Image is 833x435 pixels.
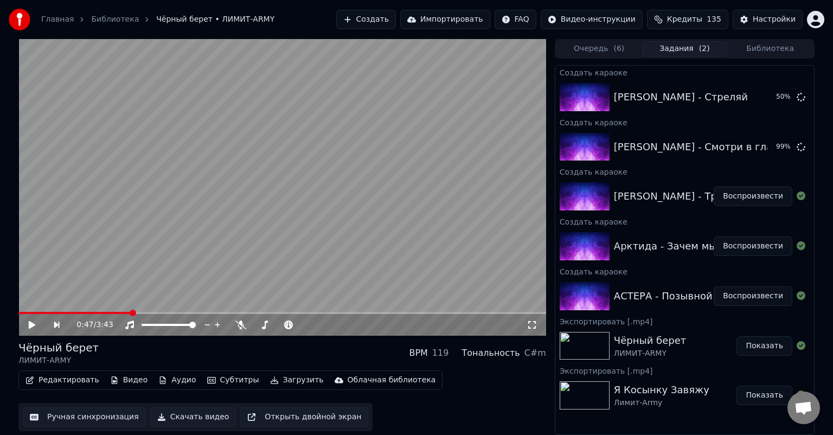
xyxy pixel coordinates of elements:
div: Тональность [462,347,520,360]
button: Очередь [556,41,642,57]
div: Экспортировать [.mp4] [555,315,814,328]
span: 135 [707,14,721,25]
div: Облачная библиотека [348,375,436,386]
div: Создать караоке [555,265,814,278]
div: 99 % [776,143,792,151]
button: Задания [642,41,728,57]
button: Воспроизвести [714,187,792,206]
div: Создать караоке [555,116,814,129]
div: Создать караоке [555,215,814,228]
div: Создать караоке [555,66,814,79]
button: Видео [106,373,152,388]
div: C#m [524,347,546,360]
button: Видео-инструкции [541,10,643,29]
a: Открытый чат [787,392,820,424]
div: АСТЕРА - Позывной [614,289,713,304]
button: Импортировать [400,10,490,29]
button: Загрузить [266,373,328,388]
span: ( 2 ) [699,43,710,54]
button: Создать [336,10,396,29]
div: Лимит-Army [614,398,709,408]
div: 50 % [776,93,792,101]
div: [PERSON_NAME] - Транзитный пассажир [614,189,821,204]
span: Кредиты [667,14,702,25]
div: Я Косынку Завяжу [614,382,709,398]
div: [PERSON_NAME] - Смотри в глаза [614,139,784,155]
nav: breadcrumb [41,14,274,25]
div: Чёрный берет [18,340,99,355]
img: youka [9,9,30,30]
button: Открыть двойной экран [240,407,368,427]
button: Скачать видео [150,407,236,427]
button: Воспроизвести [714,236,792,256]
button: Субтитры [203,373,264,388]
a: Главная [41,14,74,25]
button: FAQ [495,10,536,29]
div: Создать караоке [555,165,814,178]
span: Чёрный берет • ЛИМИТ-ARMY [156,14,274,25]
div: ЛИМИТ-ARMY [614,348,686,359]
button: Настройки [733,10,803,29]
div: BPM [409,347,427,360]
span: 3:43 [96,319,113,330]
span: 0:47 [76,319,93,330]
button: Показать [736,386,792,405]
div: Чёрный берет [614,333,686,348]
div: Экспортировать [.mp4] [555,364,814,377]
button: Библиотека [727,41,813,57]
span: ( 6 ) [613,43,624,54]
button: Кредиты135 [647,10,728,29]
div: / [76,319,102,330]
button: Редактировать [21,373,104,388]
div: Арктида - Зачем мы уходим [614,239,758,254]
div: [PERSON_NAME] - Стреляй [614,89,748,105]
button: Показать [736,336,792,356]
div: 119 [432,347,449,360]
div: Настройки [753,14,796,25]
button: Аудио [154,373,200,388]
div: ЛИМИТ-ARMY [18,355,99,366]
button: Ручная синхронизация [23,407,146,427]
button: Воспроизвести [714,286,792,306]
a: Библиотека [91,14,139,25]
